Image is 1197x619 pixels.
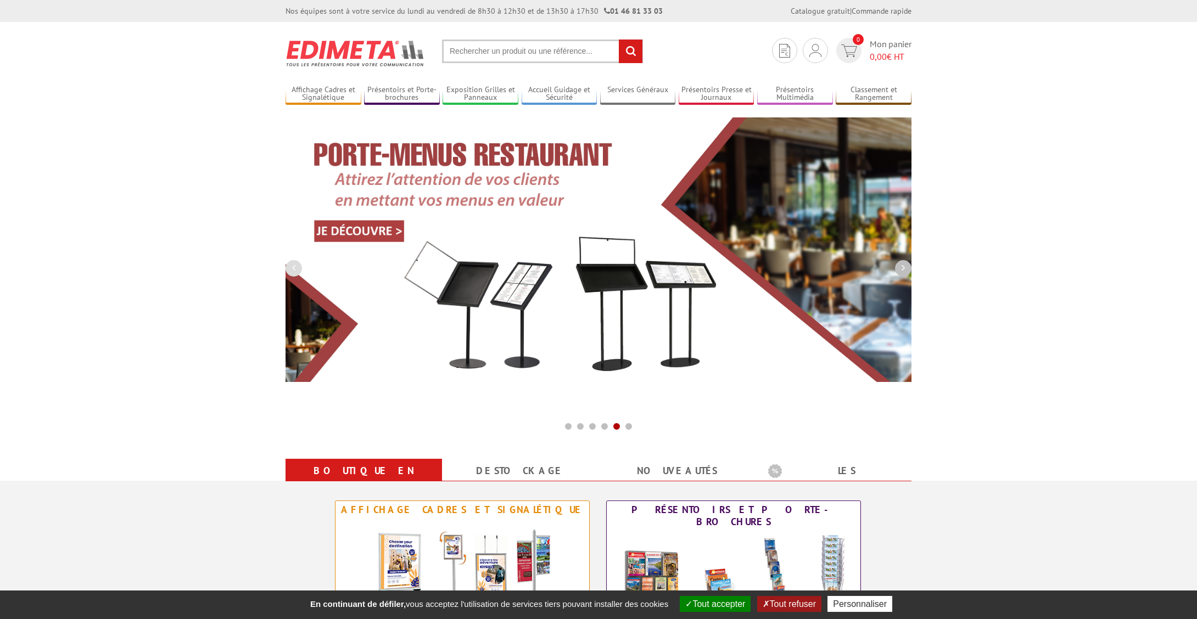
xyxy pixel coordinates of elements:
a: Présentoirs Multimédia [757,85,833,103]
a: Catalogue gratuit [791,6,850,16]
button: Tout accepter [680,596,751,612]
a: Présentoirs et Porte-brochures [364,85,440,103]
a: Présentoirs Presse et Journaux [679,85,754,103]
a: Classement et Rangement [836,85,911,103]
a: Accueil Guidage et Sécurité [522,85,597,103]
div: Affichage Cadres et Signalétique [338,504,586,516]
span: vous acceptez l'utilisation de services tiers pouvant installer des cookies [305,599,674,609]
span: 0,00 [870,51,887,62]
input: rechercher [619,40,642,63]
img: Affichage Cadres et Signalétique [361,519,564,617]
b: Les promotions [768,461,905,483]
a: Affichage Cadres et Signalétique [286,85,361,103]
strong: 01 46 81 33 03 [604,6,663,16]
a: Commande rapide [852,6,911,16]
a: Les promotions [768,461,898,500]
button: Personnaliser (fenêtre modale) [827,596,892,612]
div: Présentoirs et Porte-brochures [609,504,858,528]
input: Rechercher un produit ou une référence... [442,40,643,63]
a: Destockage [455,461,585,481]
span: Mon panier [870,38,911,63]
a: Services Généraux [600,85,676,103]
a: devis rapide 0 Mon panier 0,00€ HT [834,38,911,63]
span: € HT [870,50,911,63]
img: devis rapide [809,44,821,57]
div: Nos équipes sont à votre service du lundi au vendredi de 8h30 à 12h30 et de 13h30 à 17h30 [286,5,663,16]
strong: En continuant de défiler, [310,599,406,609]
img: devis rapide [841,44,857,57]
div: | [791,5,911,16]
a: Boutique en ligne [299,461,429,500]
img: devis rapide [779,44,790,58]
img: Présentoir, panneau, stand - Edimeta - PLV, affichage, mobilier bureau, entreprise [286,33,426,74]
span: 0 [853,34,864,45]
button: Tout refuser [757,596,821,612]
a: nouveautés [612,461,742,481]
a: Exposition Grilles et Panneaux [443,85,518,103]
